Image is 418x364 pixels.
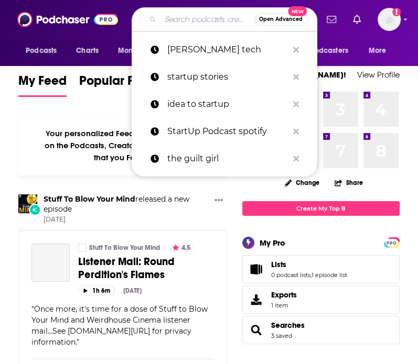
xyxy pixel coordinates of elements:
a: View Profile [357,70,400,80]
a: 0 podcast lists [271,271,310,279]
span: Popular Feed [79,73,156,95]
span: Searches [242,316,400,344]
span: Logged in as Ashley_Beenen [378,8,401,31]
div: Search podcasts, credits, & more... [132,7,317,31]
a: Lists [246,262,267,277]
span: Monitoring [117,43,155,58]
p: startup stories [167,63,288,91]
span: More [369,43,387,58]
span: , [310,271,312,279]
h3: released a new episode [44,194,210,214]
span: New [288,6,307,16]
span: Podcasts [26,43,57,58]
a: Stuff To Blow Your Mind [89,244,160,252]
a: Show notifications dropdown [349,10,365,28]
a: 1 episode list [312,271,347,279]
span: PRO [385,239,398,247]
img: Stuff To Blow Your Mind [18,194,37,213]
a: Listener Mail: Round Perdition's Flames [31,244,70,282]
span: Open Advanced [259,17,303,22]
img: User Profile [378,8,401,31]
a: Charts [69,41,105,61]
a: startup stories [132,63,317,91]
svg: Add a profile image [392,8,401,16]
span: Once more, it's time for a dose of Stuff to Blow Your Mind and Weirdhouse Cinema listener mail...... [31,304,208,347]
p: ted tech [167,36,288,63]
span: Listener Mail: Round Perdition's Flames [78,255,175,281]
button: Share [334,172,363,193]
span: Lists [271,260,286,269]
img: Podchaser - Follow, Share and Rate Podcasts [17,9,118,29]
span: Exports [271,290,297,300]
a: Stuff To Blow Your Mind [78,244,87,252]
button: Show More Button [210,194,227,207]
span: Lists [242,255,400,283]
div: New Episode [29,204,40,215]
button: open menu [291,41,363,61]
span: Exports [246,292,267,307]
div: [DATE] [123,287,142,294]
span: For Podcasters [298,43,348,58]
span: My Feed [18,73,67,95]
span: [DATE] [44,215,210,224]
span: " " [31,304,208,347]
a: the guilt girl [132,145,317,172]
a: Create My Top 8 [242,201,400,215]
button: 4.5 [169,244,194,252]
button: Change [278,176,326,189]
a: Searches [271,321,305,330]
a: Searches [246,323,267,337]
a: Lists [271,260,347,269]
div: Your personalized Feed is curated based on the Podcasts, Creators, Users, and Lists that you Follow. [18,116,227,175]
button: open menu [361,41,400,61]
button: Show profile menu [378,8,401,31]
a: 3 saved [271,332,292,339]
span: Charts [76,43,99,58]
a: My Feed [18,73,67,97]
a: Exports [242,285,400,314]
button: open menu [110,41,168,61]
button: 1h 6m [78,285,115,295]
a: StartUp Podcast spotify [132,118,317,145]
p: the guilt girl [167,145,288,172]
input: Search podcasts, credits, & more... [160,11,254,28]
button: open menu [18,41,70,61]
span: 1 item [271,302,297,309]
p: StartUp Podcast spotify [167,118,288,145]
a: PRO [385,238,398,246]
a: Stuff To Blow Your Mind [44,194,135,204]
p: idea to startup [167,91,288,118]
a: idea to startup [132,91,317,118]
a: Popular Feed [79,73,156,97]
div: My Pro [260,238,285,248]
a: Listener Mail: Round Perdition's Flames [78,255,214,281]
button: Open AdvancedNew [254,13,307,26]
a: [PERSON_NAME] tech [132,36,317,63]
a: Show notifications dropdown [323,10,340,28]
